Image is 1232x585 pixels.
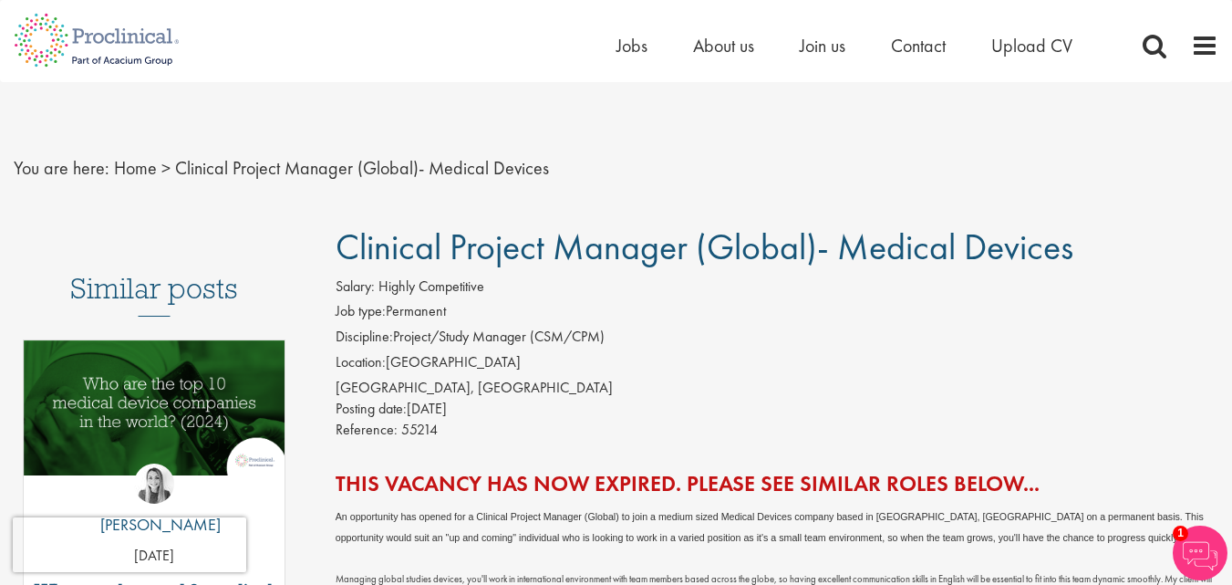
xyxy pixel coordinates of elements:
[175,156,549,180] span: Clinical Project Manager (Global)- Medical Devices
[616,34,647,57] a: Jobs
[336,327,393,348] label: Discipline:
[336,352,386,373] label: Location:
[70,273,238,317] h3: Similar posts
[1173,526,1188,541] span: 1
[114,156,157,180] a: breadcrumb link
[336,301,386,322] label: Job type:
[14,156,109,180] span: You are here:
[336,277,375,298] label: Salary:
[336,472,1218,496] h2: This vacancy has now expired. Please see similar roles below...
[24,340,285,476] img: Top 10 Medical Device Companies 2024
[161,156,171,180] span: >
[336,399,1218,420] div: [DATE]
[891,34,946,57] a: Contact
[401,420,438,439] span: 55214
[800,34,845,57] a: Join us
[13,517,246,572] iframe: reCAPTCHA
[87,464,221,546] a: Hannah Burke [PERSON_NAME]
[87,513,221,537] p: [PERSON_NAME]
[1173,526,1227,580] img: Chatbot
[336,378,1218,399] div: [GEOGRAPHIC_DATA], [GEOGRAPHIC_DATA]
[336,327,1218,352] li: Project/Study Manager (CSM/CPM)
[378,277,484,296] span: Highly Competitive
[336,399,407,418] span: Posting date:
[134,464,174,504] img: Hannah Burke
[991,34,1072,57] a: Upload CV
[336,511,1204,543] span: An opportunity has opened for a Clinical Project Manager (Global) to join a medium sized Medical ...
[336,352,1218,378] li: [GEOGRAPHIC_DATA]
[336,420,398,441] label: Reference:
[693,34,754,57] a: About us
[336,301,1218,327] li: Permanent
[336,224,1073,270] span: Clinical Project Manager (Global)- Medical Devices
[24,340,285,502] a: Link to a post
